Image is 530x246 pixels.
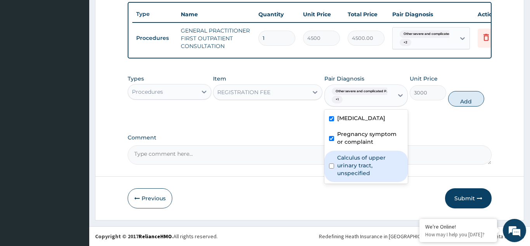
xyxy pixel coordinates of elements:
[95,233,173,240] strong: Copyright © 2017 .
[332,96,343,103] span: + 1
[128,76,144,82] label: Types
[337,114,385,122] label: [MEDICAL_DATA]
[132,7,177,21] th: Type
[127,4,146,22] div: Minimize live chat window
[255,7,299,22] th: Quantity
[400,30,461,38] span: Other severe and complicated P...
[474,7,513,22] th: Actions
[177,23,255,54] td: GENERAL PRACTITIONER FIRST OUTPATIENT CONSULTATION
[388,7,474,22] th: Pair Diagnosis
[410,75,438,83] label: Unit Price
[132,88,163,96] div: Procedures
[337,130,404,146] label: Pregnancy symptom or complaint
[132,31,177,45] td: Procedures
[177,7,255,22] th: Name
[425,223,491,230] div: We're Online!
[319,232,524,240] div: Redefining Heath Insurance in [GEOGRAPHIC_DATA] using Telemedicine and Data Science!
[344,7,388,22] th: Total Price
[128,188,172,208] button: Previous
[337,154,404,177] label: Calculus of upper urinary tract, unspecified
[4,164,148,191] textarea: Type your message and hit 'Enter'
[448,91,485,107] button: Add
[128,134,492,141] label: Comment
[217,88,270,96] div: REGISTRATION FEE
[45,74,107,152] span: We're online!
[400,39,411,46] span: + 2
[445,188,492,208] button: Submit
[332,88,393,95] span: Other severe and complicated P...
[425,231,491,238] p: How may I help you today?
[213,75,226,83] label: Item
[299,7,344,22] th: Unit Price
[139,233,172,240] a: RelianceHMO
[324,75,364,83] label: Pair Diagnosis
[40,43,130,53] div: Chat with us now
[14,39,31,58] img: d_794563401_company_1708531726252_794563401
[89,226,530,246] footer: All rights reserved.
